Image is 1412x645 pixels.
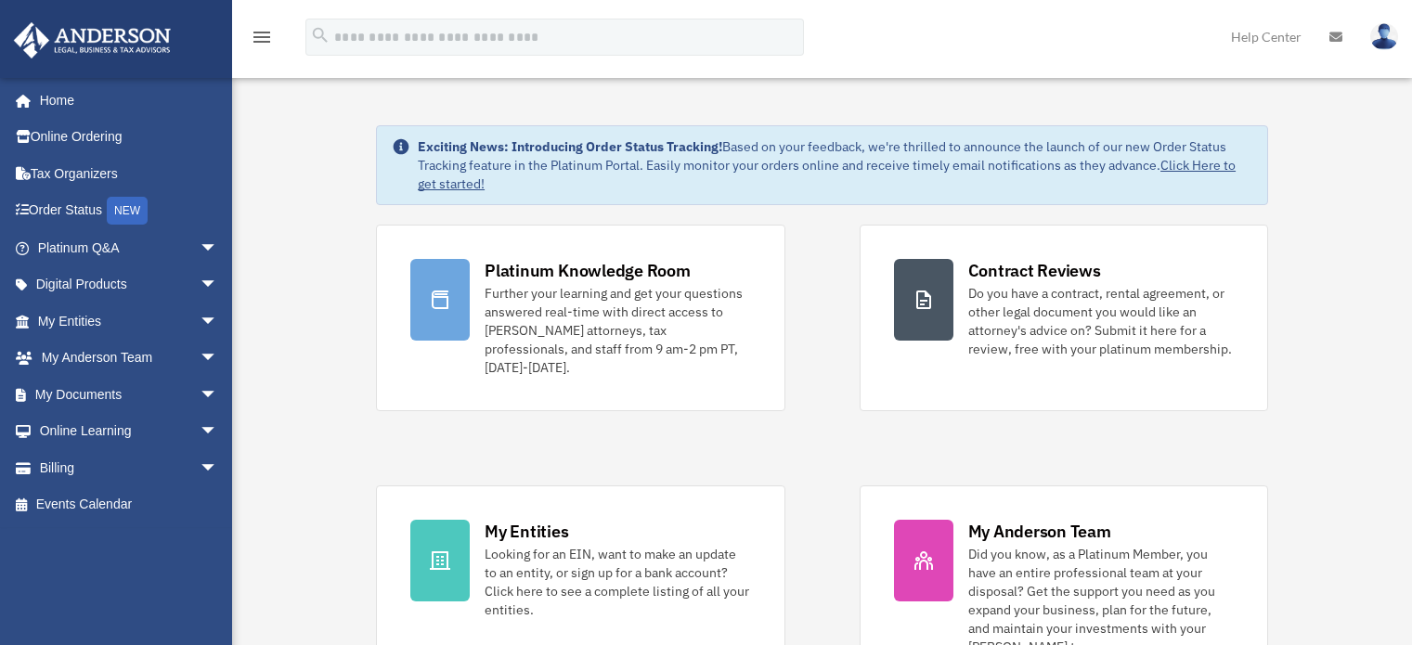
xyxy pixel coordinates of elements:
span: arrow_drop_down [200,449,237,487]
span: arrow_drop_down [200,376,237,414]
a: Digital Productsarrow_drop_down [13,266,246,303]
a: Platinum Knowledge Room Further your learning and get your questions answered real-time with dire... [376,225,784,411]
span: arrow_drop_down [200,266,237,304]
a: Billingarrow_drop_down [13,449,246,486]
span: arrow_drop_down [200,340,237,378]
a: Online Ordering [13,119,246,156]
strong: Exciting News: Introducing Order Status Tracking! [418,138,722,155]
i: search [310,25,330,45]
div: Platinum Knowledge Room [485,259,691,282]
span: arrow_drop_down [200,229,237,267]
span: arrow_drop_down [200,303,237,341]
div: NEW [107,197,148,225]
span: arrow_drop_down [200,413,237,451]
a: Platinum Q&Aarrow_drop_down [13,229,246,266]
div: My Anderson Team [968,520,1111,543]
a: Order StatusNEW [13,192,246,230]
a: My Documentsarrow_drop_down [13,376,246,413]
div: Further your learning and get your questions answered real-time with direct access to [PERSON_NAM... [485,284,750,377]
a: Online Learningarrow_drop_down [13,413,246,450]
div: Looking for an EIN, want to make an update to an entity, or sign up for a bank account? Click her... [485,545,750,619]
a: Events Calendar [13,486,246,523]
div: Based on your feedback, we're thrilled to announce the launch of our new Order Status Tracking fe... [418,137,1252,193]
div: Do you have a contract, rental agreement, or other legal document you would like an attorney's ad... [968,284,1234,358]
a: Click Here to get started! [418,157,1236,192]
div: My Entities [485,520,568,543]
a: My Entitiesarrow_drop_down [13,303,246,340]
div: Contract Reviews [968,259,1101,282]
img: Anderson Advisors Platinum Portal [8,22,176,58]
a: Home [13,82,237,119]
img: User Pic [1370,23,1398,50]
a: menu [251,32,273,48]
a: Contract Reviews Do you have a contract, rental agreement, or other legal document you would like... [860,225,1268,411]
a: My Anderson Teamarrow_drop_down [13,340,246,377]
i: menu [251,26,273,48]
a: Tax Organizers [13,155,246,192]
